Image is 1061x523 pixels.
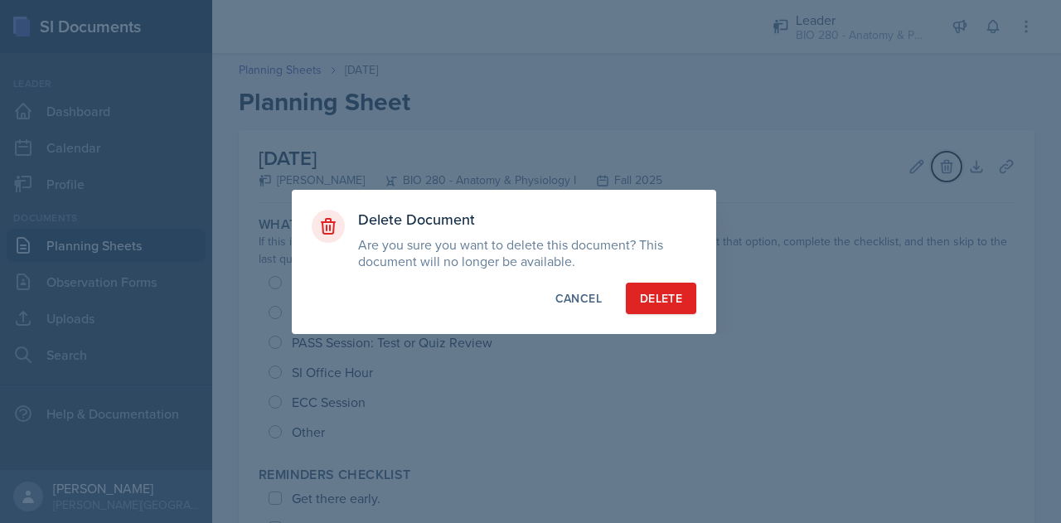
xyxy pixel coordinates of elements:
div: Delete [640,290,682,307]
div: Cancel [555,290,602,307]
button: Delete [626,283,696,314]
p: Are you sure you want to delete this document? This document will no longer be available. [358,236,696,269]
h3: Delete Document [358,210,696,230]
button: Cancel [541,283,616,314]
